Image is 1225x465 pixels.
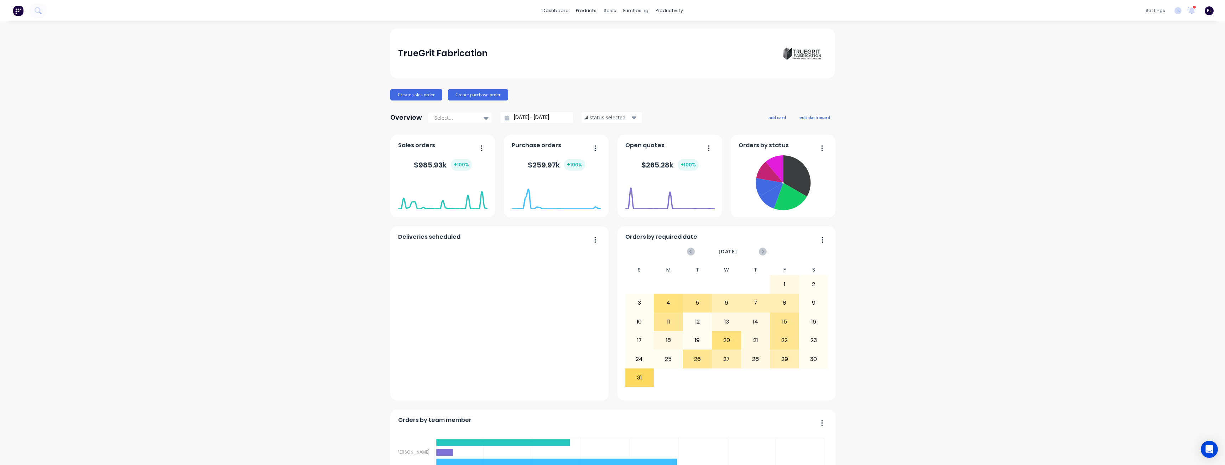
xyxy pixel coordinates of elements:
[739,141,789,150] span: Orders by status
[451,159,472,171] div: + 100 %
[770,294,799,312] div: 8
[799,265,828,275] div: S
[741,350,770,368] div: 28
[799,294,828,312] div: 9
[712,331,741,349] div: 20
[1142,5,1169,16] div: settings
[799,275,828,293] div: 2
[770,265,799,275] div: F
[683,331,712,349] div: 19
[741,265,770,275] div: T
[625,369,654,387] div: 31
[777,29,827,78] img: TrueGrit Fabrication
[712,294,741,312] div: 6
[625,313,654,331] div: 10
[448,89,508,100] button: Create purchase order
[712,350,741,368] div: 27
[799,350,828,368] div: 30
[799,331,828,349] div: 23
[654,265,683,275] div: M
[582,112,642,123] button: 4 status selected
[528,159,585,171] div: $ 259.97k
[795,113,835,122] button: edit dashboard
[398,416,471,424] span: Orders by team member
[799,313,828,331] div: 16
[683,350,712,368] div: 26
[770,350,799,368] div: 29
[396,449,429,455] tspan: [PERSON_NAME]
[654,294,683,312] div: 4
[654,350,683,368] div: 25
[741,331,770,349] div: 21
[414,159,472,171] div: $ 985.93k
[764,113,791,122] button: add card
[13,5,24,16] img: Factory
[398,233,460,241] span: Deliveries scheduled
[625,265,654,275] div: S
[741,313,770,331] div: 14
[390,89,442,100] button: Create sales order
[641,159,699,171] div: $ 265.28k
[564,159,585,171] div: + 100 %
[398,141,435,150] span: Sales orders
[770,275,799,293] div: 1
[539,5,572,16] a: dashboard
[390,110,422,125] div: Overview
[741,294,770,312] div: 7
[398,46,488,61] div: TrueGrit Fabrication
[770,331,799,349] div: 22
[572,5,600,16] div: products
[1201,441,1218,458] div: Open Intercom Messenger
[585,114,630,121] div: 4 status selected
[712,313,741,331] div: 13
[1207,7,1212,14] span: PL
[620,5,652,16] div: purchasing
[625,141,664,150] span: Open quotes
[654,313,683,331] div: 11
[654,331,683,349] div: 18
[719,248,737,255] span: [DATE]
[683,265,712,275] div: T
[625,331,654,349] div: 17
[652,5,687,16] div: productivity
[600,5,620,16] div: sales
[712,265,741,275] div: W
[678,159,699,171] div: + 100 %
[683,313,712,331] div: 12
[625,350,654,368] div: 24
[625,294,654,312] div: 3
[683,294,712,312] div: 5
[770,313,799,331] div: 15
[512,141,561,150] span: Purchase orders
